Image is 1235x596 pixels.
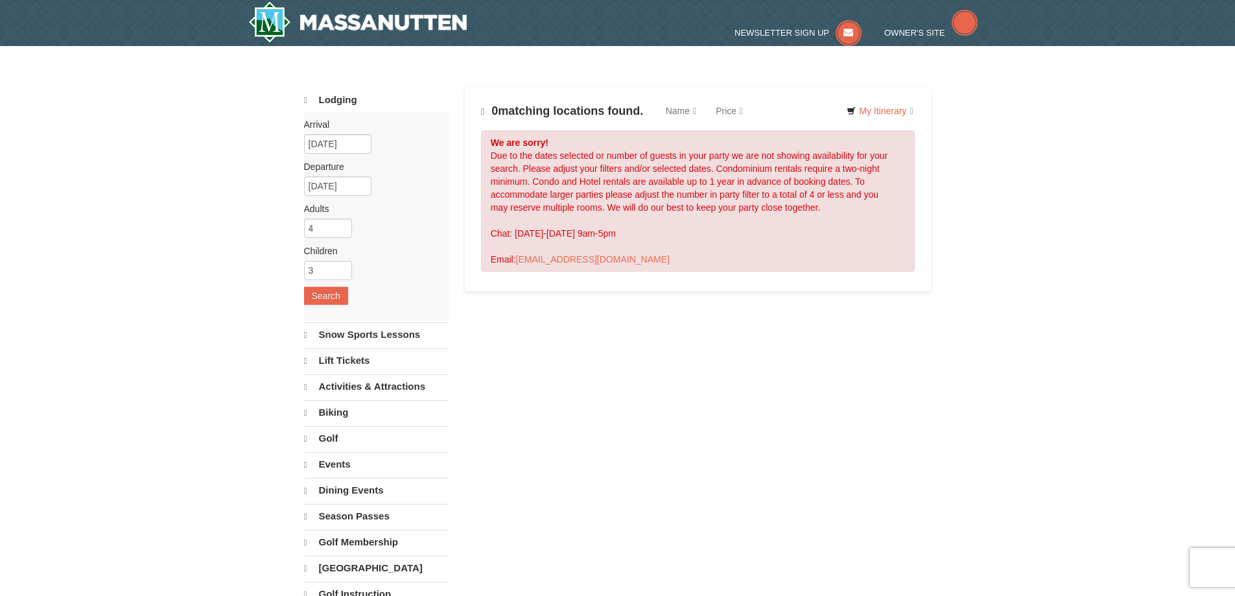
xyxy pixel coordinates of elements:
a: My Itinerary [838,101,921,121]
div: Due to the dates selected or number of guests in your party we are not showing availability for y... [481,130,915,272]
a: Activities & Attractions [304,374,449,399]
a: Dining Events [304,478,449,503]
a: Golf [304,426,449,451]
span: Owner's Site [884,28,945,38]
a: Newsletter Sign Up [735,28,862,38]
a: Name [656,98,706,124]
a: Owner's Site [884,28,978,38]
a: Snow Sports Lessons [304,322,449,347]
label: Arrival [304,118,439,131]
button: Search [304,287,348,305]
a: Massanutten Resort [248,1,467,43]
img: Massanutten Resort Logo [248,1,467,43]
label: Departure [304,160,439,173]
label: Children [304,244,439,257]
a: Lodging [304,88,449,112]
strong: We are sorry! [491,137,548,148]
a: Golf Membership [304,530,449,554]
a: [EMAIL_ADDRESS][DOMAIN_NAME] [516,254,670,265]
a: [GEOGRAPHIC_DATA] [304,556,449,580]
a: Lift Tickets [304,348,449,373]
a: Biking [304,400,449,425]
label: Adults [304,202,439,215]
a: Season Passes [304,504,449,529]
span: Newsletter Sign Up [735,28,829,38]
a: Events [304,452,449,477]
a: Price [706,98,753,124]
